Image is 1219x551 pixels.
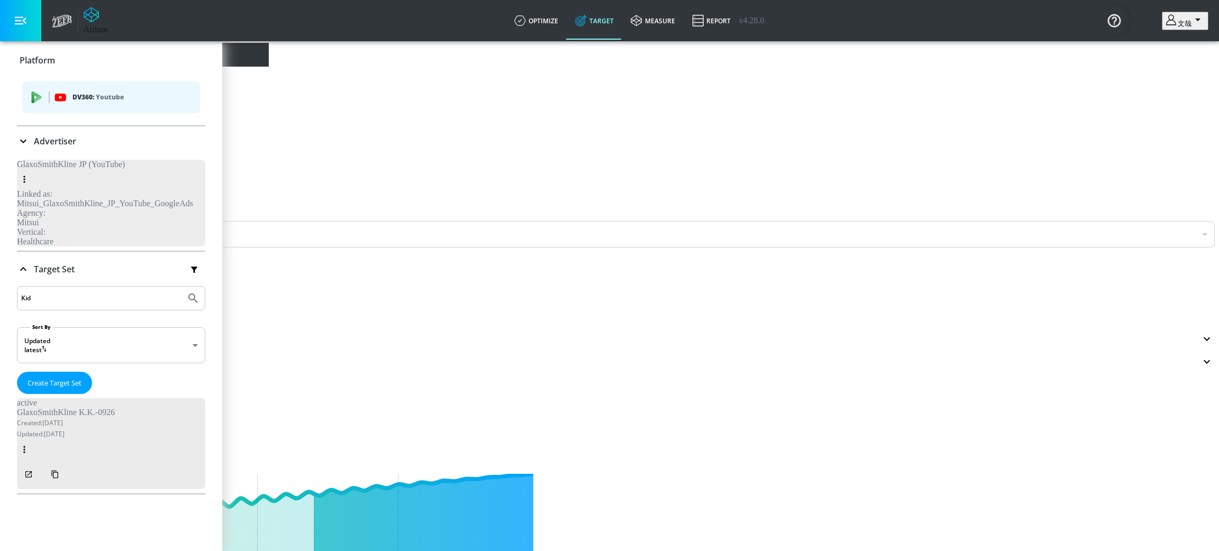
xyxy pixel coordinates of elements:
div: GlaxoSmithKline JP (YouTube)Linked as:Mitsui_GlaxoSmithKline_JP_YouTube_GoogleAdsAgency:MitsuiVer... [17,160,193,246]
span: v 4.28.0 [739,16,765,25]
p: DV360: [72,91,192,103]
button: Open Resource Center [1099,5,1129,35]
a: Report [684,2,739,40]
span: login as: fumiya.nakamura@mbk-digital.co.jp [1178,20,1191,27]
button: Copy Targeting Set Link [40,460,70,489]
div: Target Set [17,286,205,493]
div: Updated [24,336,188,345]
div: Linked as: [17,189,193,199]
span: latest [24,345,42,354]
p: Youtube [96,91,124,103]
div: Content Type [4,201,1215,209]
div: GlaxoSmithKline JP (YouTube) [17,160,193,169]
button: Submit Search [181,287,205,310]
div: Mitsui_GlaxoSmithKline_JP_YouTube_GoogleAds [17,199,193,208]
div: Platform [17,45,205,75]
div: activeGlaxoSmithKline K.K.-0926Created:[DATE]Updated:[DATE] [17,398,115,489]
a: measure [622,2,684,40]
span: Create Target Set [28,377,81,389]
div: Japanese [4,270,1215,289]
div: 0 Categories Excluded [4,368,1199,374]
div: Excluded [4,356,1199,365]
div: Agency: [17,208,193,218]
p: [DATE] [17,428,115,439]
div: Atrium [84,25,108,34]
p: [DATE] [17,417,115,428]
div: Daily Avg Views: [4,189,1215,198]
div: Hide Relevancy [4,391,1215,401]
div: Include in your targeting set [4,261,1215,268]
div: Include in your targeting set [4,212,1215,218]
div: Mitsui [17,218,193,227]
div: Included [4,334,1199,342]
a: Target [567,2,622,40]
div: Territories [4,292,1215,300]
div: Placement Type: [4,99,1215,109]
button: Open in new window [17,463,40,486]
a: optimize [506,2,567,40]
div: 8 Categories Included [4,345,1199,351]
input: Search by name or Id [21,291,181,305]
p: Platform [20,54,55,66]
div: Healthcare [17,237,193,246]
p: Target Set [34,263,75,275]
div: DV360: Youtube [22,81,200,113]
div: Languages [4,250,1215,259]
nav: list of Target Set [17,394,205,493]
ul: list of platforms [22,77,200,120]
div: Include in your targeting set [4,303,1215,309]
label: Sort By [30,324,53,330]
div: activeGlaxoSmithKline K.K.-0926Created:[DATE]Updated:[DATE] [17,398,205,489]
div: GlaxoSmithKline K.K.-0926 [17,408,115,417]
button: Create Target Set [17,372,92,394]
div: Target Set [17,252,205,287]
div: GlaxoSmithKline JP (YouTube)Linked as:Mitsui_GlaxoSmithKline_JP_YouTube_GoogleAdsAgency:MitsuiVer... [17,160,205,246]
span: Updated: [17,429,44,438]
div: Last Updated: [4,67,1215,76]
div: Estimated Daily Spend$562 - $803 [4,140,1215,175]
div: [GEOGRAPHIC_DATA] [4,312,1215,331]
p: Advertiser [34,135,76,147]
div: Hide Relevancy [4,376,1215,401]
div: Total Relevancy [4,179,1215,189]
span: Created: [17,418,42,427]
a: Atrium [84,7,108,34]
div: active [17,398,115,408]
div: Advertiser [17,126,205,156]
button: 文哉 [1162,12,1208,30]
div: Platform [17,75,205,125]
div: Vertical: [17,227,193,237]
